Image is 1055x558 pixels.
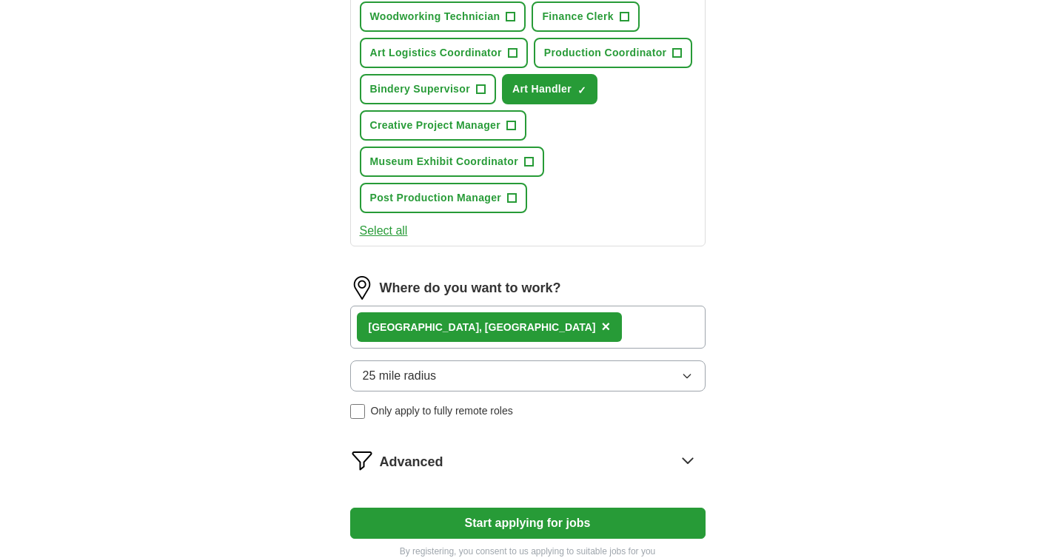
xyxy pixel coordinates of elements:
span: Production Coordinator [544,45,667,61]
span: Woodworking Technician [370,9,500,24]
button: Finance Clerk [532,1,639,32]
span: Post Production Manager [370,190,502,206]
span: Museum Exhibit Coordinator [370,154,518,169]
button: Creative Project Manager [360,110,526,141]
label: Where do you want to work? [380,278,561,298]
button: Woodworking Technician [360,1,526,32]
span: ✓ [577,84,586,96]
span: Finance Clerk [542,9,613,24]
div: , [GEOGRAPHIC_DATA] [369,320,596,335]
span: Art Logistics Coordinator [370,45,502,61]
button: Art Handler✓ [502,74,597,104]
p: By registering, you consent to us applying to suitable jobs for you [350,545,706,558]
button: Start applying for jobs [350,508,706,539]
span: Bindery Supervisor [370,81,470,97]
button: Bindery Supervisor [360,74,496,104]
span: 25 mile radius [363,367,437,385]
button: Select all [360,222,408,240]
span: Advanced [380,452,443,472]
button: 25 mile radius [350,360,706,391]
img: filter [350,448,374,472]
span: Art Handler [512,81,572,97]
span: × [601,318,610,335]
span: Only apply to fully remote roles [371,403,513,419]
button: × [601,316,610,338]
button: Post Production Manager [360,183,528,213]
strong: [GEOGRAPHIC_DATA] [369,321,480,333]
input: Only apply to fully remote roles [350,404,365,419]
button: Museum Exhibit Coordinator [360,147,544,177]
img: location.png [350,276,374,300]
button: Production Coordinator [534,38,693,68]
button: Art Logistics Coordinator [360,38,528,68]
span: Creative Project Manager [370,118,500,133]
